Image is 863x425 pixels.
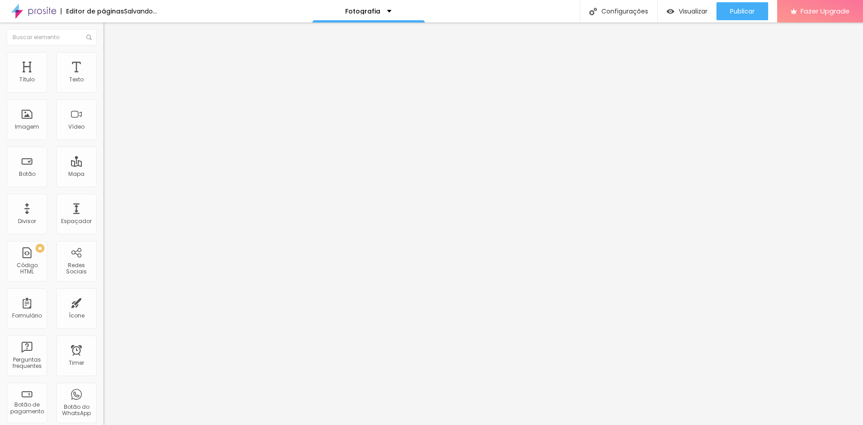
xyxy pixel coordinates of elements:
[7,29,97,45] input: Buscar elemento
[18,218,36,224] div: Divisor
[730,8,755,15] span: Publicar
[86,35,92,40] img: Icone
[61,218,92,224] div: Espaçador
[19,171,36,177] div: Botão
[15,124,39,130] div: Imagem
[69,360,84,366] div: Timer
[9,402,44,415] div: Botão de pagamento
[69,313,85,319] div: Ícone
[345,8,380,14] p: Fotografia
[658,2,716,20] button: Visualizar
[68,124,85,130] div: Vídeo
[9,357,44,370] div: Perguntas frequentes
[12,313,42,319] div: Formulário
[61,8,124,14] div: Editor de páginas
[58,262,94,275] div: Redes Sociais
[9,262,44,275] div: Código HTML
[716,2,768,20] button: Publicar
[667,8,674,15] img: view-1.svg
[68,171,85,177] div: Mapa
[58,404,94,417] div: Botão do WhatsApp
[69,76,84,83] div: Texto
[19,76,35,83] div: Título
[124,8,157,14] div: Salvando...
[589,8,597,15] img: Icone
[679,8,707,15] span: Visualizar
[801,7,850,15] span: Fazer Upgrade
